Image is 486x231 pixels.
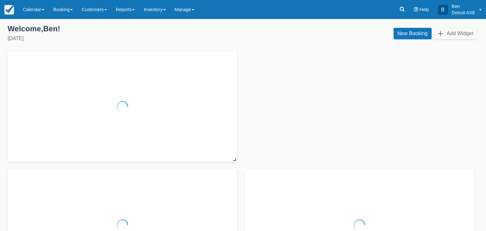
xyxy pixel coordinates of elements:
p: Detroit AXE [452,9,475,16]
button: Add Widget [434,28,477,39]
div: B [438,5,448,15]
a: New Booking [394,28,432,39]
span: Help [420,7,429,12]
i: Help [414,7,418,12]
div: Welcome , Ben ! [8,24,238,34]
img: checkfront-main-nav-mini-logo.png [4,5,14,15]
p: Ben [452,3,475,9]
div: [DATE] [8,35,238,42]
